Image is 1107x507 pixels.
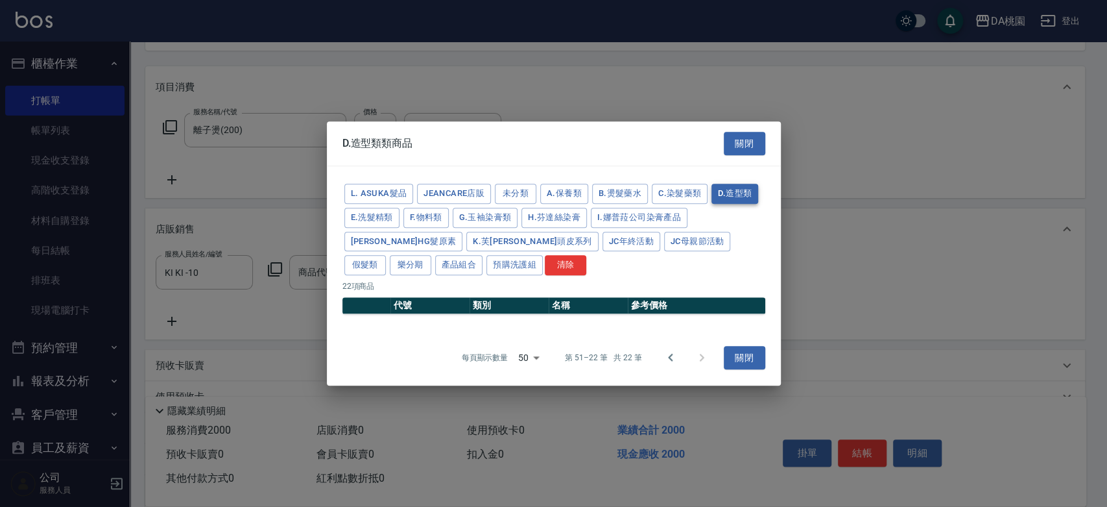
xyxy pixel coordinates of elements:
[461,352,508,364] p: 每頁顯示數量
[466,232,598,252] button: K.芙[PERSON_NAME]頭皮系列
[545,255,586,275] button: 清除
[628,297,765,314] th: 參考價格
[495,184,536,204] button: 未分類
[435,255,483,275] button: 產品組合
[344,232,463,252] button: [PERSON_NAME]HG髮原素
[724,132,765,156] button: 關閉
[540,184,588,204] button: A.保養類
[344,184,414,204] button: L. ASUKA髮品
[521,208,587,228] button: H.芬達絲染膏
[486,255,543,275] button: 預購洗護組
[403,208,449,228] button: F.物料類
[513,340,544,375] div: 50
[724,346,765,370] button: 關閉
[602,232,660,252] button: JC年終活動
[342,280,765,292] p: 22 項商品
[591,208,687,228] button: I.娜普菈公司染膏產品
[344,255,386,275] button: 假髮類
[417,184,491,204] button: JeanCare店販
[592,184,648,204] button: B.燙髮藥水
[453,208,518,228] button: G.玉袖染膏類
[711,184,758,204] button: D.造型類
[344,208,399,228] button: E.洗髮精類
[652,184,708,204] button: C.染髮藥類
[655,342,686,373] button: Go to previous page
[549,297,628,314] th: 名稱
[565,352,641,364] p: 第 51–22 筆 共 22 筆
[342,137,413,150] span: D.造型類類商品
[470,297,549,314] th: 類別
[390,297,470,314] th: 代號
[390,255,431,275] button: 樂分期
[664,232,731,252] button: JC母親節活動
